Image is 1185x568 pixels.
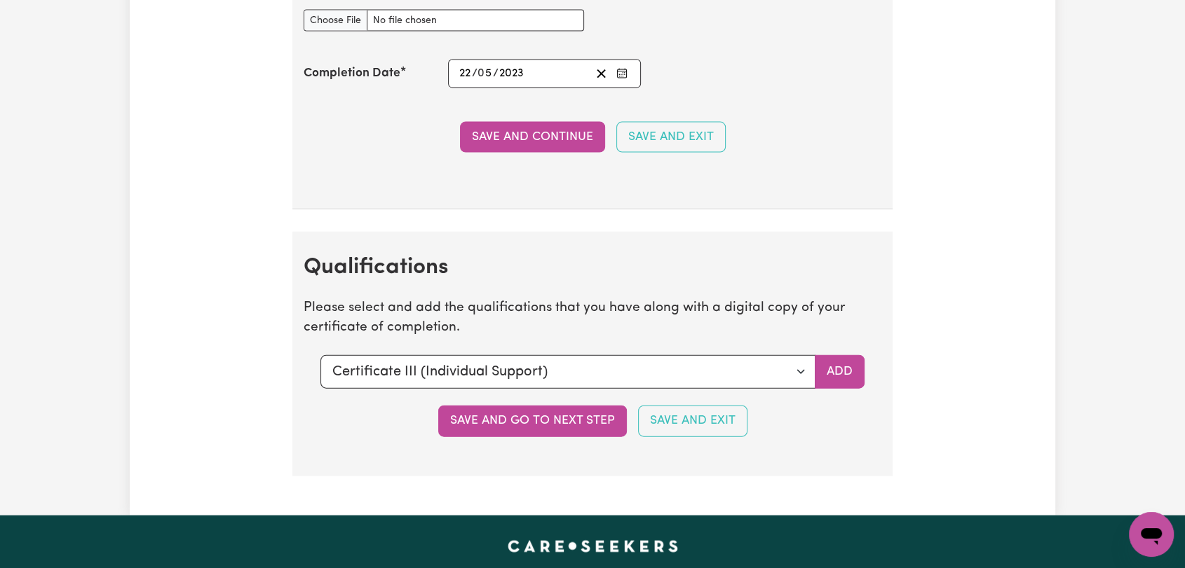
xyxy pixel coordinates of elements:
[478,68,485,79] span: 0
[590,64,612,83] button: Clear date
[612,64,632,83] button: Enter the Completion Date of your CPR Course
[478,64,493,83] input: --
[815,355,865,389] button: Add selected qualification
[459,64,472,83] input: --
[304,298,881,339] p: Please select and add the qualifications that you have along with a digital copy of your certific...
[499,64,525,83] input: ----
[1129,512,1174,557] iframe: Button to launch messaging window
[304,254,881,281] h2: Qualifications
[616,122,726,153] button: Save and Exit
[460,122,605,153] button: Save and Continue
[304,64,400,83] label: Completion Date
[493,67,499,80] span: /
[472,67,478,80] span: /
[438,406,627,436] button: Save and go to next step
[638,406,747,436] button: Save and Exit
[508,541,678,552] a: Careseekers home page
